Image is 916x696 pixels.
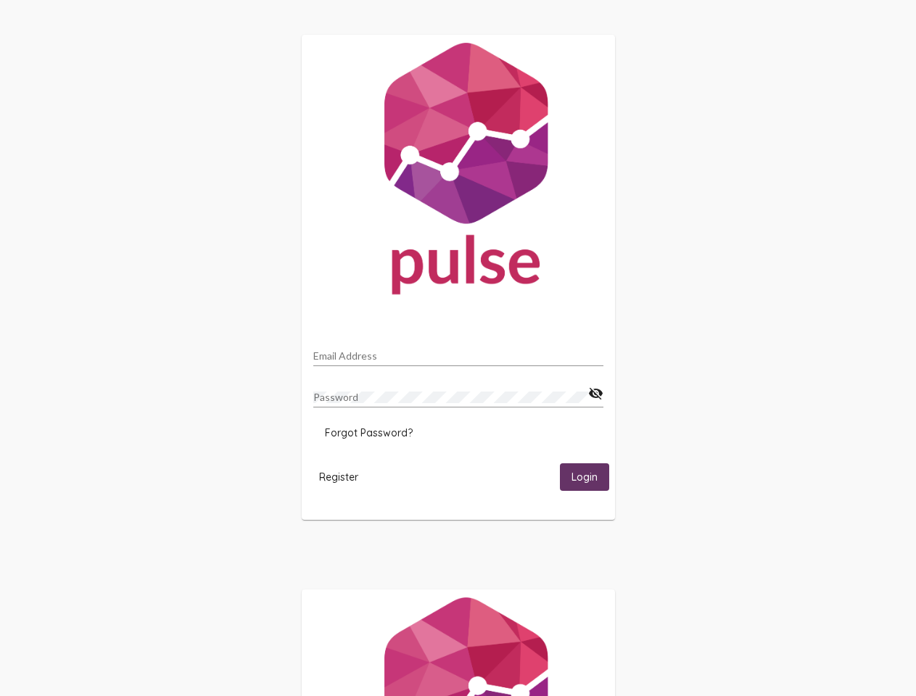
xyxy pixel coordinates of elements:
mat-icon: visibility_off [588,385,603,402]
span: Register [319,471,358,484]
span: Login [572,471,598,484]
img: Pulse For Good Logo [302,35,615,309]
button: Forgot Password? [313,420,424,446]
button: Register [308,463,370,490]
button: Login [560,463,609,490]
span: Forgot Password? [325,426,413,439]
